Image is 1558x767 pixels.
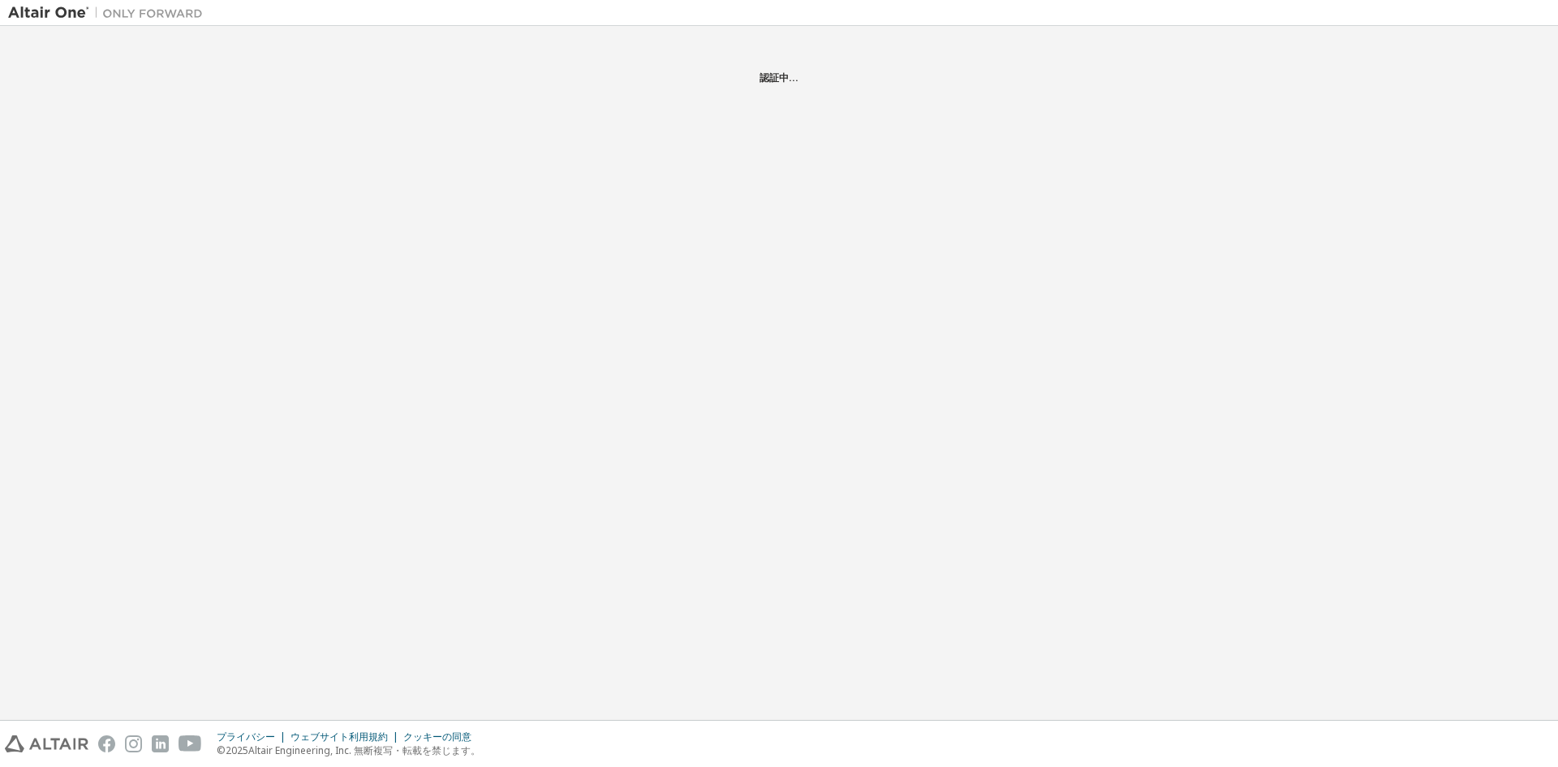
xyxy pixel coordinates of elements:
[179,735,202,752] img: youtube.svg
[217,743,226,757] font: ©
[98,735,115,752] img: facebook.svg
[8,5,211,21] img: アルタイルワン
[226,743,248,757] font: 2025
[152,735,169,752] img: linkedin.svg
[125,735,142,752] img: instagram.svg
[248,743,480,757] font: Altair Engineering, Inc. 無断複写・転載を禁じます。
[291,730,388,743] font: ウェブサイト利用規約
[760,71,798,84] font: 認証中...
[403,730,471,743] font: クッキーの同意
[5,735,88,752] img: altair_logo.svg
[217,730,275,743] font: プライバシー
